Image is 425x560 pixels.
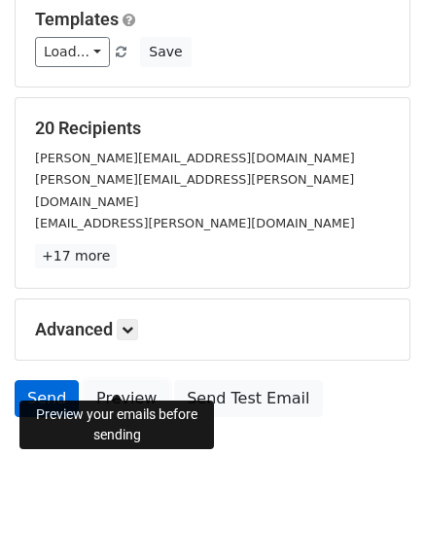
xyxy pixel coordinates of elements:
[174,380,322,417] a: Send Test Email
[328,467,425,560] iframe: Chat Widget
[35,118,390,139] h5: 20 Recipients
[35,216,355,230] small: [EMAIL_ADDRESS][PERSON_NAME][DOMAIN_NAME]
[35,244,117,268] a: +17 more
[15,380,79,417] a: Send
[35,319,390,340] h5: Advanced
[35,151,355,165] small: [PERSON_NAME][EMAIL_ADDRESS][DOMAIN_NAME]
[35,9,119,29] a: Templates
[140,37,191,67] button: Save
[84,380,169,417] a: Preview
[35,37,110,67] a: Load...
[19,401,214,449] div: Preview your emails before sending
[35,172,354,209] small: [PERSON_NAME][EMAIL_ADDRESS][PERSON_NAME][DOMAIN_NAME]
